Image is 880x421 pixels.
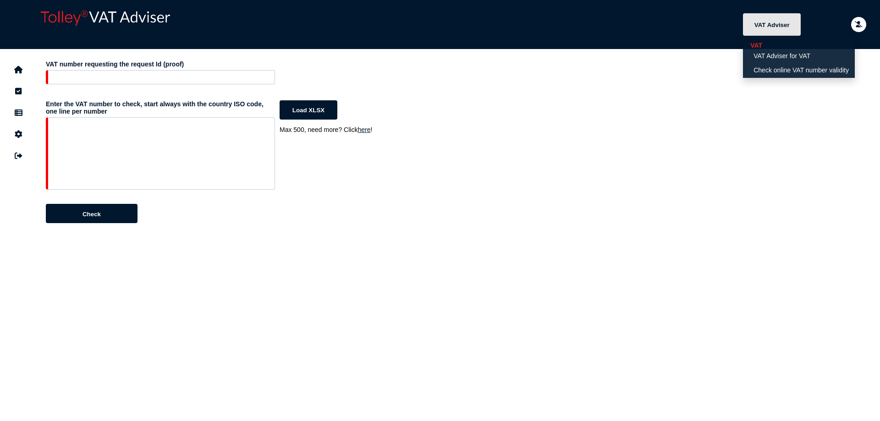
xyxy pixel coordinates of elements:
p: Max 500, need more? Click ! [280,126,857,133]
menu: navigate products [202,13,801,36]
button: Sign out [9,146,28,165]
button: Check [46,204,137,223]
div: app logo [37,7,198,42]
button: Manage settings [9,125,28,144]
button: Data manager [9,103,28,122]
a: here [357,126,370,133]
span: VAT [743,34,767,55]
button: Shows a dropdown of VAT Advisor options [743,13,801,36]
label: VAT number requesting the request Id (proof) [46,60,275,68]
button: Tasks [9,82,28,101]
button: Home [9,60,28,79]
label: Enter the VAT number to check, start always with the country ISO code, one line per number [46,100,275,115]
button: Load XLSX [280,100,337,120]
a: Check online VAT number validity [744,64,853,77]
i: Email needs to be verified [855,22,863,27]
a: VAT Adviser for VAT [744,49,853,62]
